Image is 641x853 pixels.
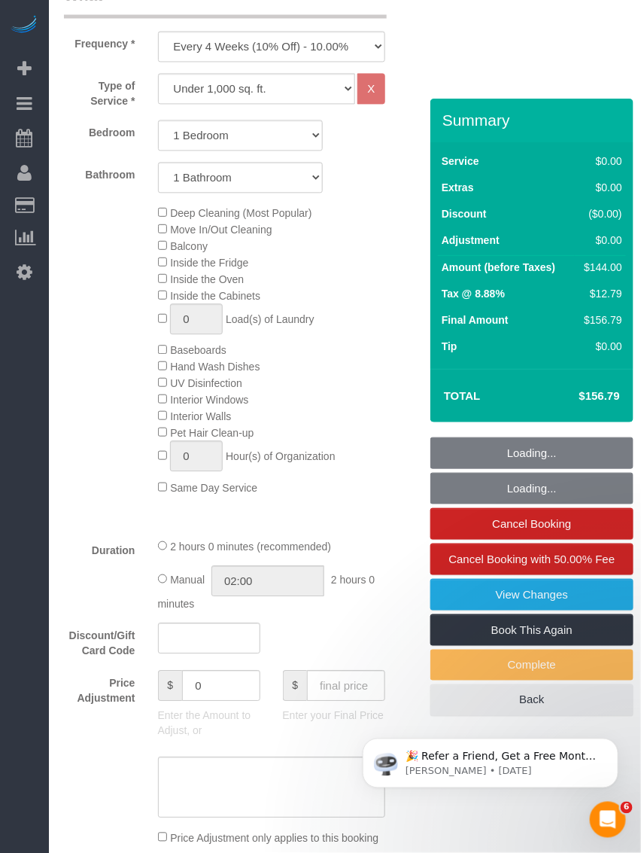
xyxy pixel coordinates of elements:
[444,389,481,402] strong: Total
[442,286,505,301] label: Tax @ 8.88%
[590,802,626,838] iframe: Intercom live chat
[579,260,622,275] div: $144.00
[53,623,147,658] label: Discount/Gift Card Code
[170,273,244,285] span: Inside the Oven
[579,180,622,195] div: $0.00
[158,708,260,738] p: Enter the Amount to Adjust, or
[579,233,622,248] div: $0.00
[170,482,257,494] span: Same Day Service
[53,670,147,705] label: Price Adjustment
[283,670,308,701] span: $
[621,802,633,814] span: 6
[534,390,620,403] h4: $156.79
[442,260,555,275] label: Amount (before Taxes)
[170,427,254,439] span: Pet Hair Clean-up
[442,154,479,169] label: Service
[579,339,622,354] div: $0.00
[158,670,183,701] span: $
[226,450,336,462] span: Hour(s) of Organization
[579,312,622,327] div: $156.79
[170,410,231,422] span: Interior Walls
[283,708,385,723] p: Enter your Final Price
[579,206,622,221] div: ($0.00)
[442,339,457,354] label: Tip
[430,508,633,540] a: Cancel Booking
[170,257,248,269] span: Inside the Fridge
[170,207,311,219] span: Deep Cleaning (Most Popular)
[53,31,147,51] label: Frequency *
[170,344,226,356] span: Baseboards
[579,286,622,301] div: $12.79
[170,574,205,586] span: Manual
[430,544,633,575] a: Cancel Booking with 50.00% Fee
[430,684,633,716] a: Back
[340,707,641,812] iframe: Intercom notifications message
[170,377,242,389] span: UV Disinfection
[53,538,147,558] label: Duration
[449,553,615,565] span: Cancel Booking with 50.00% Fee
[170,361,260,373] span: Hand Wash Dishes
[226,313,314,325] span: Load(s) of Laundry
[170,394,248,406] span: Interior Windows
[53,120,147,140] label: Bedroom
[170,224,272,236] span: Move In/Out Cleaning
[430,579,633,611] a: View Changes
[442,206,487,221] label: Discount
[9,15,39,36] img: Automaid Logo
[170,541,331,553] span: 2 hours 0 minutes (recommended)
[53,162,147,182] label: Bathroom
[307,670,384,701] input: final price
[170,240,208,252] span: Balcony
[158,574,375,610] span: 2 hours 0 minutes
[442,111,626,129] h3: Summary
[442,233,500,248] label: Adjustment
[170,290,260,302] span: Inside the Cabinets
[579,154,622,169] div: $0.00
[430,614,633,646] a: Book This Again
[442,312,509,327] label: Final Amount
[442,180,474,195] label: Extras
[170,832,378,844] span: Price Adjustment only applies to this booking
[53,73,147,108] label: Type of Service *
